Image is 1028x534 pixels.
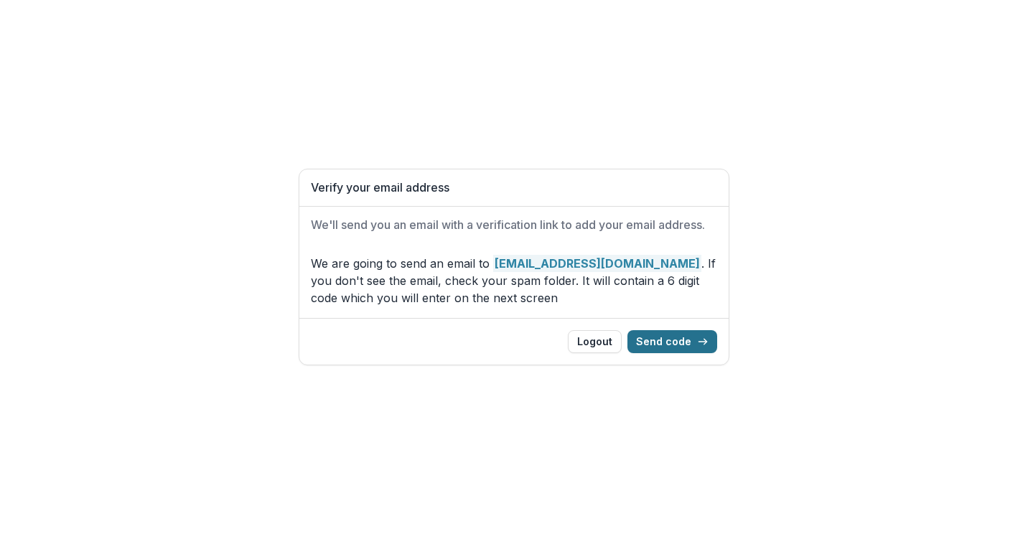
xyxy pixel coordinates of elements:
[568,330,622,353] button: Logout
[627,330,717,353] button: Send code
[311,181,717,195] h1: Verify your email address
[311,218,717,232] h2: We'll send you an email with a verification link to add your email address.
[311,255,717,306] p: We are going to send an email to . If you don't see the email, check your spam folder. It will co...
[493,255,701,272] strong: [EMAIL_ADDRESS][DOMAIN_NAME]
